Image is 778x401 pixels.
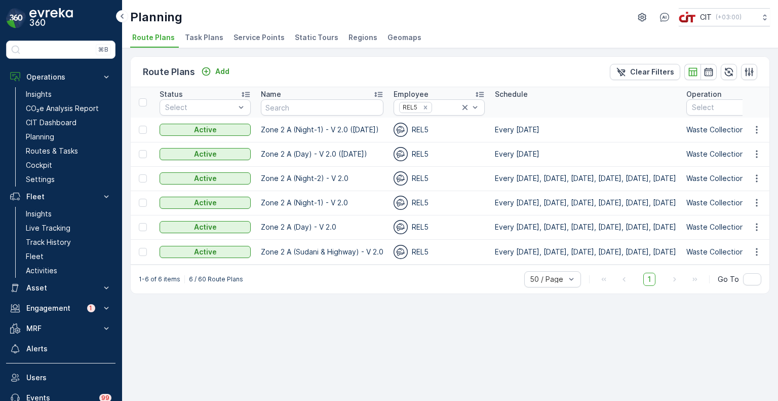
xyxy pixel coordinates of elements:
[295,32,338,43] span: Static Tours
[6,339,115,359] a: Alerts
[686,149,777,159] p: Waste Collection
[185,32,223,43] span: Task Plans
[686,125,777,135] p: Waste Collection
[139,126,147,134] div: Toggle Row Selected
[26,223,70,233] p: Live Tracking
[26,89,52,99] p: Insights
[26,174,55,185] p: Settings
[22,87,115,101] a: Insights
[495,173,676,184] p: Every [DATE], [DATE], [DATE], [DATE], [DATE], [DATE]
[686,89,721,99] p: Operation
[692,102,762,113] p: Select
[394,245,408,259] img: svg%3e
[26,146,78,156] p: Routes & Tasks
[610,64,680,80] button: Clear Filters
[495,247,676,257] p: Every [DATE], [DATE], [DATE], [DATE], [DATE], [DATE]
[26,118,76,128] p: CIT Dashboard
[261,125,383,135] p: Zone 2 A (Night-1) - V 2.0 ([DATE])
[139,199,147,207] div: Toggle Row Selected
[132,32,175,43] span: Route Plans
[234,32,285,43] span: Service Points
[400,102,419,112] div: REL5
[679,12,696,23] img: cit-logo_pOk6rL0.png
[215,66,229,77] p: Add
[394,147,408,161] img: svg%3e
[394,89,429,99] p: Employee
[22,101,115,116] a: CO₂e Analysis Report
[495,89,528,99] p: Schedule
[387,32,421,43] span: Geomaps
[194,125,217,135] p: Active
[139,150,147,158] div: Toggle Row Selected
[261,173,383,184] p: Zone 2 A (Night-2) - V 2.0
[420,103,431,112] div: Remove REL5
[686,173,777,184] p: Waste Collection
[26,373,111,383] p: Users
[139,223,147,231] div: Toggle Row Selected
[89,304,93,312] p: 1
[22,249,115,264] a: Fleet
[495,149,676,159] p: Every [DATE]
[394,147,485,161] div: REL5
[394,171,408,186] img: svg%3e
[261,247,383,257] p: Zone 2 A (Sudani & Highway) - V 2.0
[686,247,777,257] p: Waste Collection
[6,8,26,28] img: logo
[630,67,674,77] p: Clear Filters
[98,46,108,54] p: ⌘B
[716,13,742,21] p: ( +03:00 )
[686,222,777,232] p: Waste Collection
[139,248,147,256] div: Toggle Row Selected
[394,196,485,210] div: REL5
[160,124,251,136] button: Active
[160,89,183,99] p: Status
[194,198,217,208] p: Active
[165,102,235,113] p: Select
[6,187,115,207] button: Fleet
[22,130,115,144] a: Planning
[686,198,777,208] p: Waste Collection
[26,303,81,313] p: Engagement
[718,274,739,284] span: Go To
[194,149,217,159] p: Active
[26,344,111,354] p: Alerts
[194,247,217,257] p: Active
[394,123,408,137] img: svg%3e
[26,72,95,82] p: Operations
[160,148,251,160] button: Active
[26,132,54,142] p: Planning
[143,65,195,79] p: Route Plans
[197,65,234,78] button: Add
[495,222,676,232] p: Every [DATE], [DATE], [DATE], [DATE], [DATE], [DATE]
[394,220,485,234] div: REL5
[22,264,115,278] a: Activities
[26,209,52,219] p: Insights
[6,298,115,318] button: Engagement1
[6,67,115,87] button: Operations
[26,251,44,262] p: Fleet
[160,246,251,258] button: Active
[189,275,243,283] p: 6 / 60 Route Plans
[700,12,712,22] p: CIT
[139,275,180,283] p: 1-6 of 6 items
[643,273,655,286] span: 1
[26,160,52,170] p: Cockpit
[26,323,95,334] p: MRF
[394,196,408,210] img: svg%3e
[261,149,383,159] p: Zone 2 A (Day) - V 2.0 ([DATE])
[22,144,115,158] a: Routes & Tasks
[26,237,71,247] p: Track History
[261,222,383,232] p: Zone 2 A (Day) - V 2.0
[261,198,383,208] p: Zone 2 A (Night-1) - V 2.0
[495,125,676,135] p: Every [DATE]
[26,192,95,202] p: Fleet
[6,278,115,298] button: Asset
[26,283,95,293] p: Asset
[22,172,115,187] a: Settings
[160,172,251,185] button: Active
[394,220,408,234] img: svg%3e
[495,198,676,208] p: Every [DATE], [DATE], [DATE], [DATE], [DATE], [DATE]
[6,368,115,388] a: Users
[194,173,217,184] p: Active
[139,174,147,183] div: Toggle Row Selected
